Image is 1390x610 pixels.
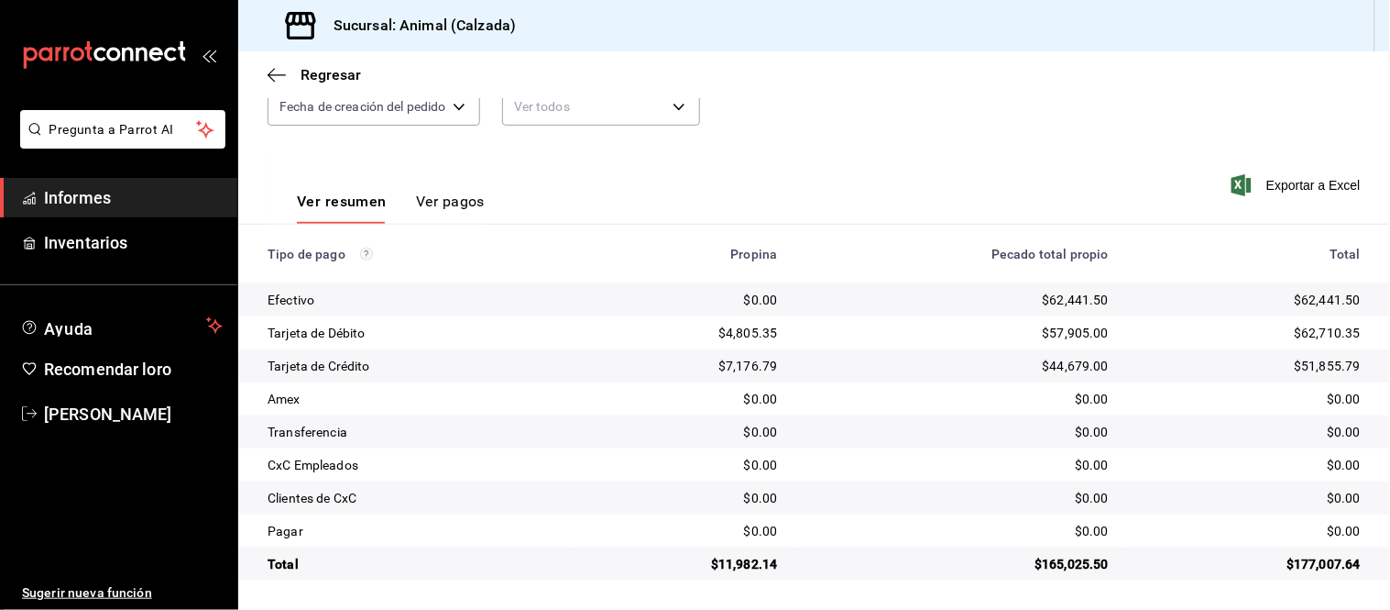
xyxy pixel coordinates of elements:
[514,99,570,114] font: Ver todos
[268,293,314,307] font: Efectivo
[744,491,778,505] font: $0.00
[360,248,373,261] svg: Los pagos realizados con Pay y otras terminales son montos brutos.
[744,425,778,439] font: $0.00
[334,17,516,34] font: Sucursal: Animal (Calzada)
[416,193,485,210] font: Ver pagos
[1327,524,1361,538] font: $0.00
[1330,247,1361,261] font: Total
[297,193,387,210] font: Ver resumen
[268,326,366,340] font: Tarjeta de Débito
[202,48,216,62] button: abrir_cajón_menú
[20,110,225,149] button: Pregunta a Parrot AI
[268,359,370,373] font: Tarjeta de Crédito
[711,557,778,571] font: $11,982.14
[13,133,225,152] a: Pregunta a Parrot AI
[1327,458,1361,472] font: $0.00
[297,192,485,224] div: pestañas de navegación
[744,392,778,406] font: $0.00
[1235,174,1361,196] button: Exportar a Excel
[744,293,778,307] font: $0.00
[1327,392,1361,406] font: $0.00
[718,359,777,373] font: $7,176.79
[44,405,172,424] font: [PERSON_NAME]
[1295,359,1362,373] font: $51,855.79
[718,326,777,340] font: $4,805.35
[1043,326,1110,340] font: $57,905.00
[268,66,361,83] button: Regresar
[279,99,446,114] font: Fecha de creación del pedido
[49,122,174,137] font: Pregunta a Parrot AI
[268,247,345,261] font: Tipo de pago
[730,247,777,261] font: Propina
[22,585,152,600] font: Sugerir nueva función
[744,524,778,538] font: $0.00
[301,66,361,83] font: Regresar
[268,425,347,439] font: Transferencia
[44,188,111,207] font: Informes
[44,360,171,379] font: Recomendar loro
[268,524,303,538] font: Pagar
[44,233,127,252] font: Inventarios
[1075,425,1109,439] font: $0.00
[1034,557,1109,571] font: $165,025.50
[1266,178,1361,193] font: Exportar a Excel
[1286,557,1361,571] font: $177,007.64
[1075,392,1109,406] font: $0.00
[44,319,93,338] font: Ayuda
[268,557,299,571] font: Total
[991,247,1109,261] font: Pecado total propio
[1327,491,1361,505] font: $0.00
[1295,293,1362,307] font: $62,441.50
[1075,491,1109,505] font: $0.00
[1043,293,1110,307] font: $62,441.50
[1075,524,1109,538] font: $0.00
[268,392,301,406] font: Amex
[1327,425,1361,439] font: $0.00
[268,491,356,505] font: Clientes de CxC
[268,458,358,472] font: CxC Empleados
[744,458,778,472] font: $0.00
[1043,359,1110,373] font: $44,679.00
[1295,326,1362,340] font: $62,710.35
[1075,458,1109,472] font: $0.00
